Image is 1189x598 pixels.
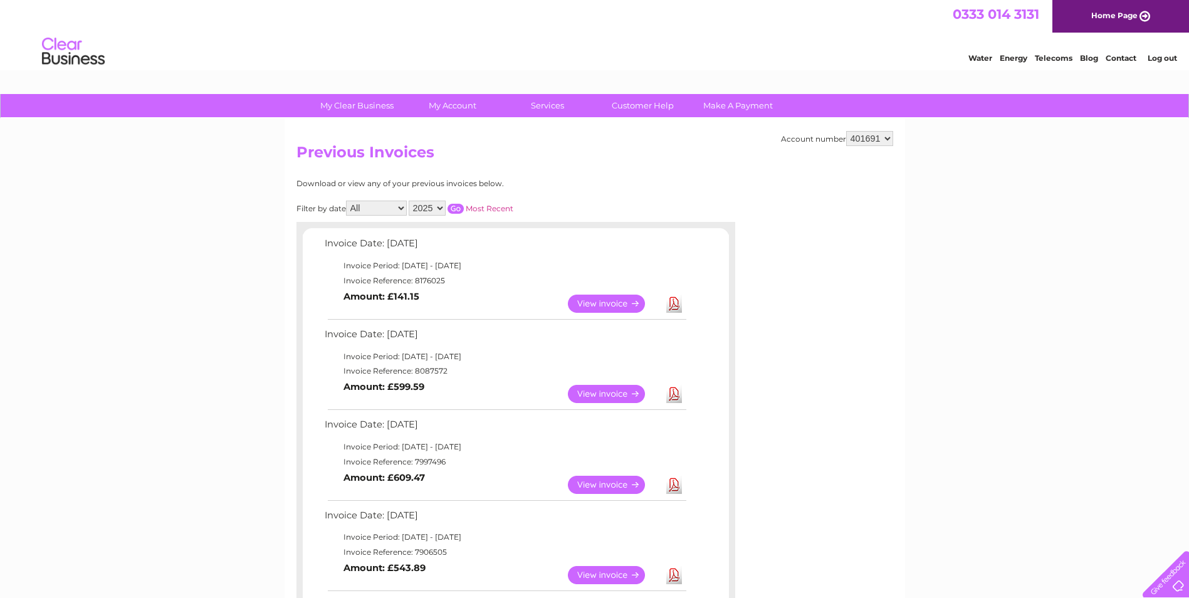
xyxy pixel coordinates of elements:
[322,235,688,258] td: Invoice Date: [DATE]
[591,94,694,117] a: Customer Help
[666,566,682,584] a: Download
[322,439,688,454] td: Invoice Period: [DATE] - [DATE]
[41,33,105,71] img: logo.png
[666,385,682,403] a: Download
[953,6,1039,22] a: 0333 014 3131
[322,454,688,469] td: Invoice Reference: 7997496
[1035,53,1072,63] a: Telecoms
[343,472,425,483] b: Amount: £609.47
[322,258,688,273] td: Invoice Period: [DATE] - [DATE]
[1106,53,1136,63] a: Contact
[568,295,660,313] a: View
[322,530,688,545] td: Invoice Period: [DATE] - [DATE]
[781,131,893,146] div: Account number
[343,562,426,574] b: Amount: £543.89
[296,201,626,216] div: Filter by date
[466,204,513,213] a: Most Recent
[666,295,682,313] a: Download
[968,53,992,63] a: Water
[296,144,893,167] h2: Previous Invoices
[666,476,682,494] a: Download
[343,381,424,392] b: Amount: £599.59
[305,94,409,117] a: My Clear Business
[568,566,660,584] a: View
[1080,53,1098,63] a: Blog
[686,94,790,117] a: Make A Payment
[496,94,599,117] a: Services
[568,476,660,494] a: View
[1000,53,1027,63] a: Energy
[322,364,688,379] td: Invoice Reference: 8087572
[322,349,688,364] td: Invoice Period: [DATE] - [DATE]
[322,416,688,439] td: Invoice Date: [DATE]
[568,385,660,403] a: View
[322,273,688,288] td: Invoice Reference: 8176025
[1148,53,1177,63] a: Log out
[401,94,504,117] a: My Account
[322,507,688,530] td: Invoice Date: [DATE]
[343,291,419,302] b: Amount: £141.15
[299,7,891,61] div: Clear Business is a trading name of Verastar Limited (registered in [GEOGRAPHIC_DATA] No. 3667643...
[296,179,626,188] div: Download or view any of your previous invoices below.
[322,545,688,560] td: Invoice Reference: 7906505
[322,326,688,349] td: Invoice Date: [DATE]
